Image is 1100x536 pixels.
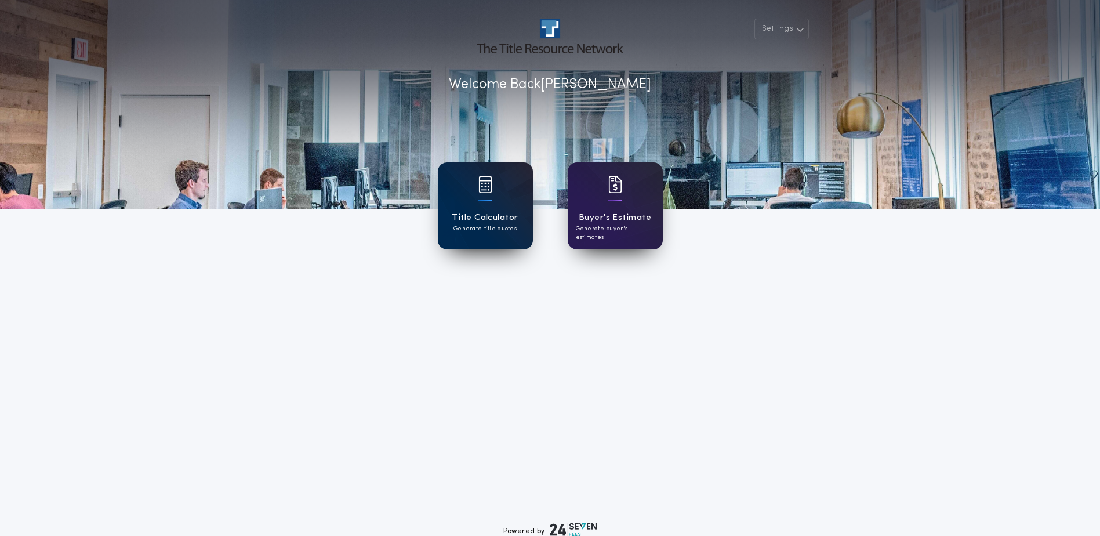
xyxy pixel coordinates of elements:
p: Generate title quotes [453,224,517,233]
h1: Title Calculator [452,211,518,224]
img: card icon [608,176,622,193]
h1: Buyer's Estimate [579,211,651,224]
p: Welcome Back [PERSON_NAME] [449,74,651,95]
button: Settings [754,19,809,39]
a: card iconBuyer's EstimateGenerate buyer's estimates [568,162,663,249]
img: account-logo [477,19,623,53]
a: card iconTitle CalculatorGenerate title quotes [438,162,533,249]
img: card icon [478,176,492,193]
p: Generate buyer's estimates [576,224,655,242]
